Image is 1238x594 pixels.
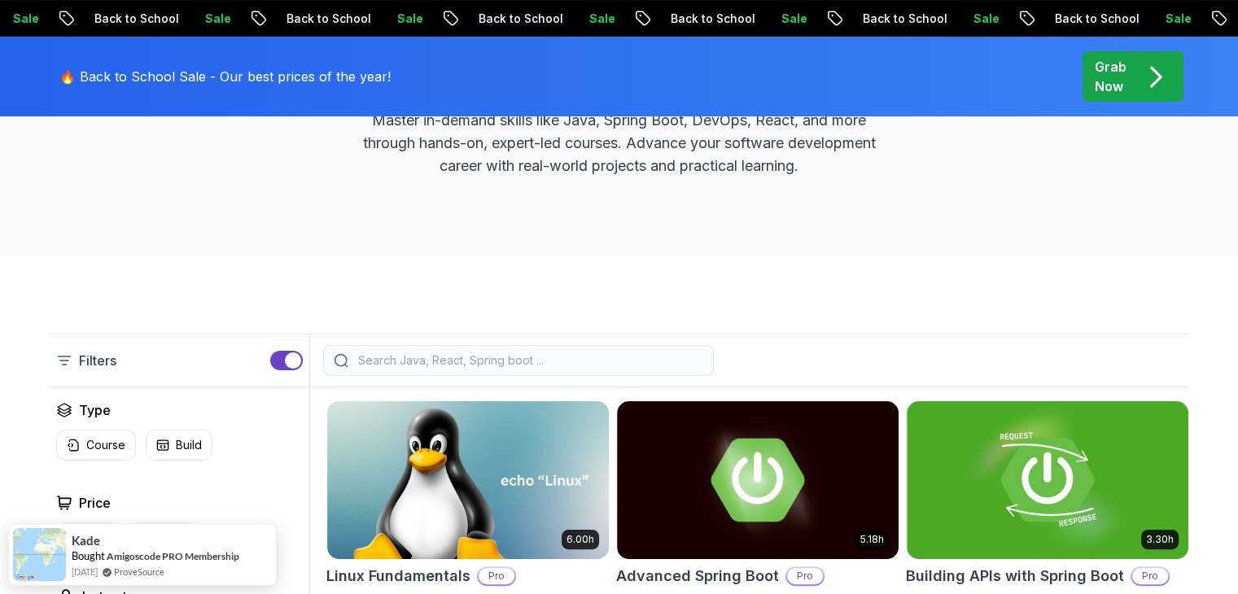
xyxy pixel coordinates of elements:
p: Sale [768,11,820,27]
button: Free [129,522,198,554]
button: Build [146,430,212,461]
p: Sale [960,11,1013,27]
p: Back to School [850,11,960,27]
h2: Type [79,400,111,420]
h2: Building APIs with Spring Boot [906,565,1124,587]
a: Amigoscode PRO Membership [107,550,239,562]
p: Filters [79,351,116,370]
p: Pro [787,568,823,584]
p: Back to School [658,11,768,27]
h2: Advanced Spring Boot [616,565,779,587]
p: Sale [192,11,244,27]
h2: Price [79,493,111,513]
img: Linux Fundamentals card [327,401,609,559]
p: 🔥 Back to School Sale - Our best prices of the year! [59,67,391,86]
input: Search Java, React, Spring boot ... [355,352,703,369]
h2: Linux Fundamentals [326,565,470,587]
p: Build [176,437,202,453]
a: ProveSource [114,565,164,579]
p: 6.00h [567,533,594,546]
p: Sale [384,11,436,27]
p: Pro [1132,568,1168,584]
button: Pro [56,522,119,554]
p: Pro [479,568,514,584]
img: Advanced Spring Boot card [617,401,899,559]
button: Course [56,430,136,461]
span: [DATE] [72,565,98,579]
p: 3.30h [1146,533,1174,546]
p: Back to School [466,11,576,27]
span: Bought [72,549,105,562]
img: Building APIs with Spring Boot card [907,401,1188,559]
p: Back to School [81,11,192,27]
p: Back to School [273,11,384,27]
p: Course [86,437,125,453]
p: Back to School [1042,11,1153,27]
p: Sale [1153,11,1205,27]
p: 5.18h [860,533,884,546]
p: Master in-demand skills like Java, Spring Boot, DevOps, React, and more through hands-on, expert-... [346,109,893,177]
p: Sale [576,11,628,27]
img: provesource social proof notification image [13,528,66,581]
p: Grab Now [1095,57,1126,96]
span: Kade [72,534,100,548]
